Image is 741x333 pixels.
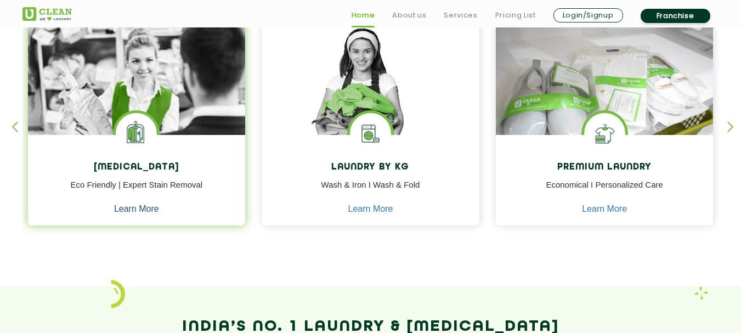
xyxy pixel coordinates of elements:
img: Shoes Cleaning [584,113,625,154]
p: Wash & Iron I Wash & Fold [270,179,471,204]
a: Pricing List [495,9,536,22]
p: Economical I Personalized Care [504,179,705,204]
img: icon_2.png [111,280,125,308]
a: Learn More [582,204,627,214]
h4: [MEDICAL_DATA] [36,162,237,173]
a: About us [392,9,426,22]
a: Learn More [114,204,159,214]
img: Laundry Services near me [116,113,157,154]
h4: Premium Laundry [504,162,705,173]
a: Franchise [641,9,710,23]
img: UClean Laundry and Dry Cleaning [22,7,72,21]
a: Learn More [348,204,393,214]
p: Eco Friendly | Expert Stain Removal [36,179,237,204]
img: laundry done shoes and clothes [496,22,714,167]
img: a girl with laundry basket [262,22,479,167]
a: Login/Signup [553,8,623,22]
img: Drycleaners near me [28,22,246,197]
a: Services [444,9,477,22]
h4: Laundry by Kg [270,162,471,173]
img: laundry washing machine [350,113,391,154]
a: Home [352,9,375,22]
img: Laundry wash and iron [694,286,708,300]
